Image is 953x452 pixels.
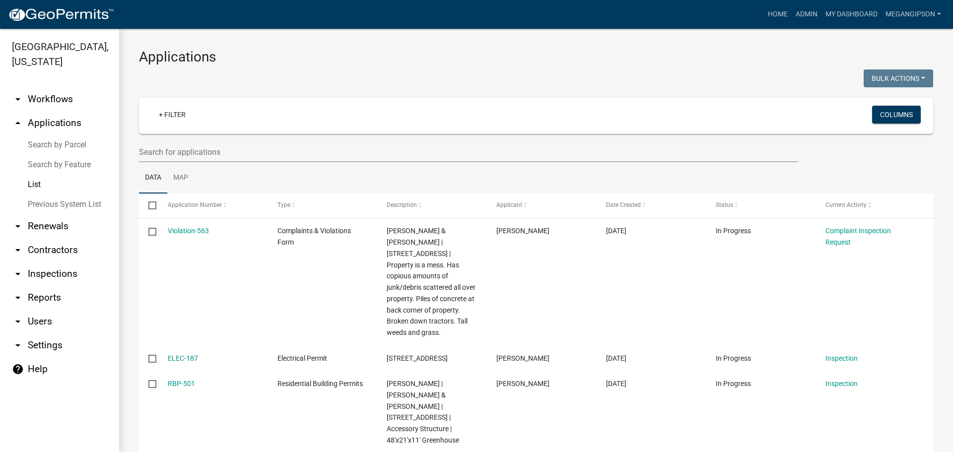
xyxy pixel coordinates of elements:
span: 09/08/2025 [606,354,626,362]
i: arrow_drop_down [12,244,24,256]
span: Current Activity [825,201,867,208]
datatable-header-cell: Select [139,194,158,217]
a: My Dashboard [821,5,882,24]
i: arrow_drop_down [12,220,24,232]
span: In Progress [716,354,751,362]
span: Status [716,201,733,208]
i: help [12,363,24,375]
a: Map [167,162,194,194]
datatable-header-cell: Description [377,194,487,217]
span: Kenny Whited | Kenny & Brenda Whited | 5220 S US 31 PERU, IN 46970 | Accessory Structure | 48'x21... [387,380,459,444]
datatable-header-cell: Current Activity [816,194,926,217]
datatable-header-cell: Status [706,194,816,217]
span: Residential Building Permits [277,380,363,387]
span: Electrical Permit [277,354,327,362]
span: Complaints & Violations Form [277,227,351,246]
i: arrow_drop_down [12,292,24,304]
span: Kenny Whited [496,380,549,387]
a: Complaint Inspection Request [825,227,891,246]
i: arrow_drop_up [12,117,24,129]
button: Bulk Actions [864,69,933,87]
a: Home [764,5,792,24]
a: + Filter [151,106,194,124]
a: Data [139,162,167,194]
h3: Applications [139,49,933,65]
span: Applicant [496,201,522,208]
span: In Progress [716,380,751,387]
i: arrow_drop_down [12,316,24,327]
span: 09/08/2025 [606,227,626,235]
a: Violation-563 [168,227,209,235]
span: Type [277,201,290,208]
datatable-header-cell: Application Number [158,194,268,217]
i: arrow_drop_down [12,268,24,280]
input: Search for applications [139,142,798,162]
span: Joshua & Amanda Stewart | 2891 S 50 W | Property is a mess. Has copious amounts of junk/debris sc... [387,227,476,336]
span: 09/08/2025 [606,380,626,387]
span: Application Number [168,201,222,208]
span: Date Created [606,201,641,208]
a: megangipson [882,5,945,24]
button: Columns [872,106,921,124]
span: 318 E Main St | 2924 S 50 W [387,354,448,362]
i: arrow_drop_down [12,339,24,351]
a: Admin [792,5,821,24]
a: Inspection [825,354,858,362]
a: RBP-501 [168,380,195,387]
span: In Progress [716,227,751,235]
span: Jacob Bowman [496,354,549,362]
datatable-header-cell: Date Created [597,194,706,217]
i: arrow_drop_down [12,93,24,105]
a: ELEC-187 [168,354,198,362]
a: Inspection [825,380,858,387]
datatable-header-cell: Type [268,194,377,217]
datatable-header-cell: Applicant [487,194,597,217]
span: Corey [496,227,549,235]
span: Description [387,201,417,208]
